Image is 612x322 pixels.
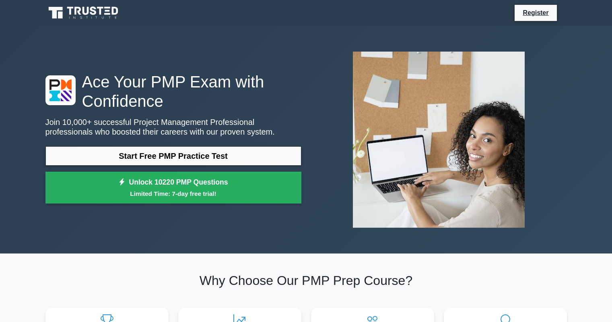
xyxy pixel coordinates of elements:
[45,146,301,166] a: Start Free PMP Practice Test
[45,72,301,111] h1: Ace Your PMP Exam with Confidence
[45,172,301,204] a: Unlock 10220 PMP QuestionsLimited Time: 7-day free trial!
[45,117,301,137] p: Join 10,000+ successful Project Management Professional professionals who boosted their careers w...
[518,8,553,18] a: Register
[45,273,567,288] h2: Why Choose Our PMP Prep Course?
[56,189,291,198] small: Limited Time: 7-day free trial!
